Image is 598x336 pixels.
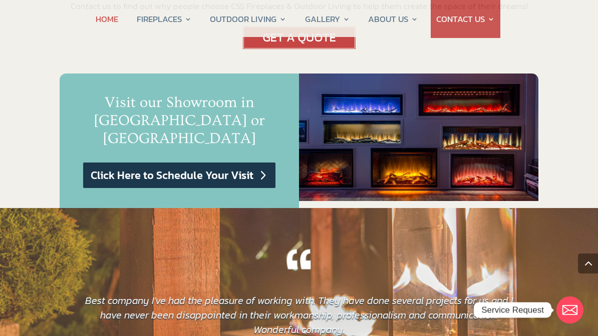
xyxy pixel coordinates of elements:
img: showroom6 [299,73,538,201]
a: Email [556,296,583,323]
a: get a quote for fireplace or outdoor kitchen [243,39,356,52]
h2: Visit our Showroom in [GEOGRAPHIC_DATA] or [GEOGRAPHIC_DATA] [80,93,279,152]
a: Click Here to Schedule Your Visit [83,162,275,188]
